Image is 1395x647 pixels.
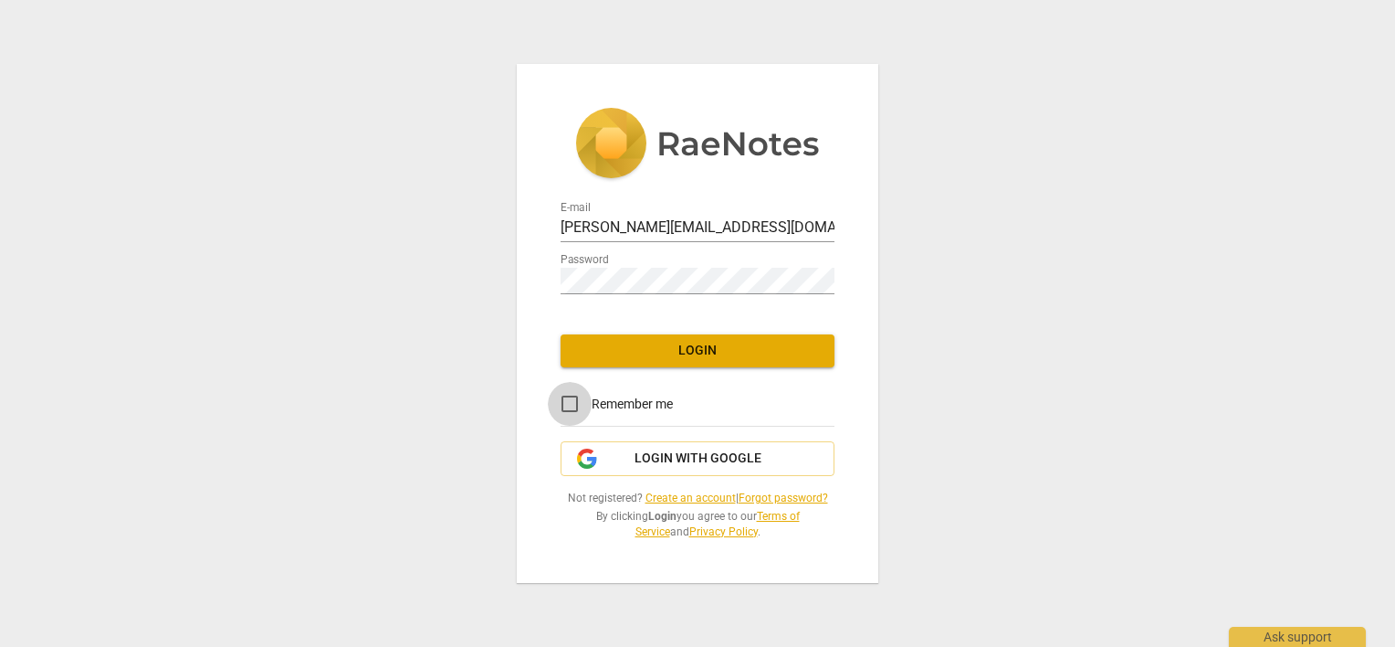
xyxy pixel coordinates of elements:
[575,108,820,183] img: 5ac2273c67554f335776073100b6d88f.svg
[561,334,834,367] button: Login
[739,492,828,504] a: Forgot password?
[635,510,800,538] a: Terms of Service
[645,492,736,504] a: Create an account
[561,441,834,476] button: Login with Google
[561,255,609,266] label: Password
[1229,627,1366,647] div: Ask support
[575,342,820,360] span: Login
[689,525,758,538] a: Privacy Policy
[561,203,591,214] label: E-mail
[635,450,761,468] span: Login with Google
[561,491,834,506] span: Not registered? |
[561,509,834,539] span: By clicking you agree to our and .
[592,395,673,414] span: Remember me
[648,510,677,523] b: Login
